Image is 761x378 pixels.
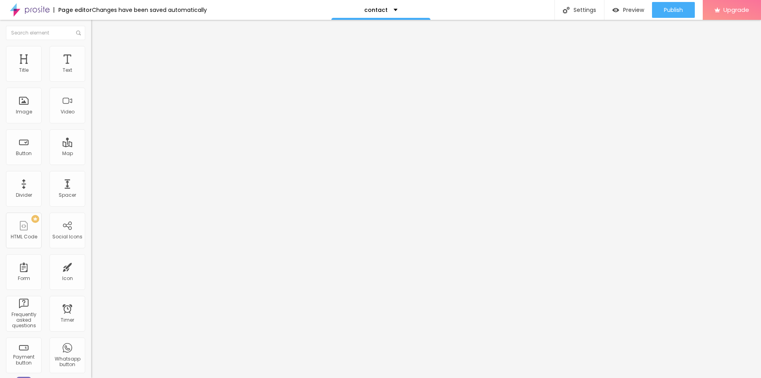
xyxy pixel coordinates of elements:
img: Icone [563,7,570,13]
div: Timer [61,317,74,323]
div: HTML Code [11,234,37,240]
span: Upgrade [723,6,749,13]
div: Form [18,276,30,281]
input: Search element [6,26,85,40]
div: Frequently asked questions [8,312,39,329]
div: Whatsapp button [52,356,83,368]
iframe: Editor [91,20,761,378]
button: Publish [652,2,695,18]
div: Divider [16,192,32,198]
div: Icon [62,276,73,281]
div: Map [62,151,73,156]
p: contact [364,7,388,13]
img: view-1.svg [612,7,619,13]
div: Image [16,109,32,115]
span: Publish [664,7,683,13]
div: Text [63,67,72,73]
div: Changes have been saved automatically [92,7,207,13]
div: Social Icons [52,234,82,240]
span: Preview [623,7,644,13]
button: Preview [604,2,652,18]
div: Page editor [54,7,92,13]
div: Title [19,67,29,73]
div: Payment button [8,354,39,366]
img: Icone [76,31,81,35]
div: Video [61,109,75,115]
div: Spacer [59,192,76,198]
div: Button [16,151,32,156]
